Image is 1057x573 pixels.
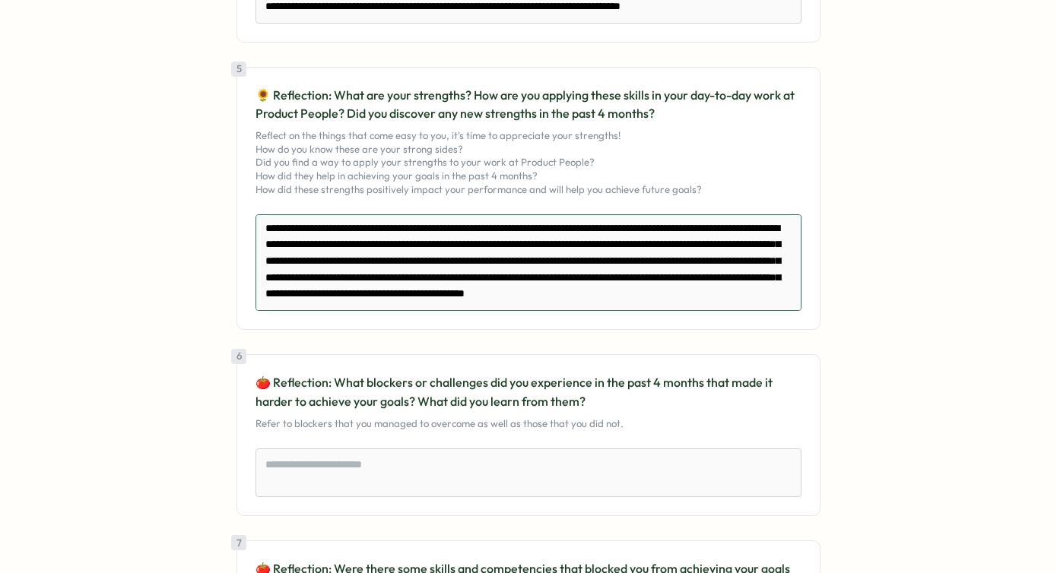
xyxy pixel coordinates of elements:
div: 5 [231,62,246,77]
div: 7 [231,535,246,550]
div: 6 [231,349,246,364]
p: 🌻 Reflection: What are your strengths? How are you applying these skills in your day-to-day work ... [256,86,801,124]
p: Refer to blockers that you managed to overcome as well as those that you did not. [256,417,801,431]
p: Reflect on the things that come easy to you, it's time to appreciate your strengths! How do you k... [256,129,801,196]
p: 🍅 Reflection: What blockers or challenges did you experience in the past 4 months that made it ha... [256,373,801,411]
